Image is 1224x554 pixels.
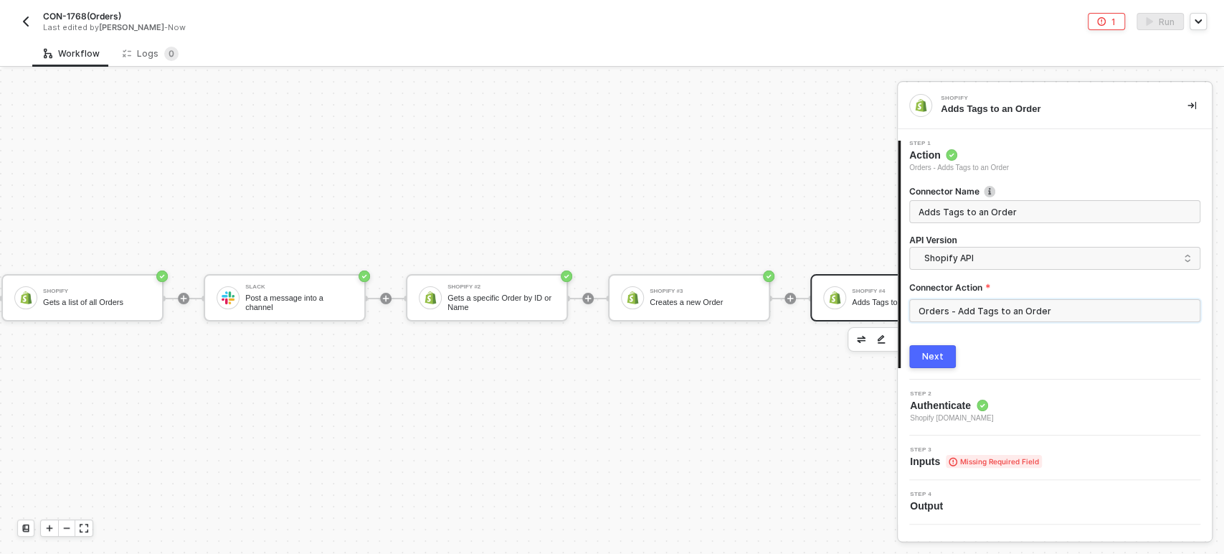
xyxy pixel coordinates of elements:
[626,291,639,304] img: icon
[941,103,1164,116] div: Adds Tags to an Order
[910,391,993,397] span: Step 2
[910,499,949,513] span: Output
[919,204,1188,220] input: Enter description
[898,141,1212,368] div: Step 1Action Orders - Adds Tags to an OrderConnector Nameicon-infoAPI VersionShopify APIConnector...
[909,345,956,368] button: Next
[447,284,555,290] div: Shopify #2
[43,10,121,22] span: CON-1768(Orders)
[877,334,886,344] img: edit-cred
[1187,101,1196,110] span: icon-collapse-right
[910,413,993,424] span: Shopify [DOMAIN_NAME]
[222,291,234,304] img: icon
[909,235,1200,247] h4: API Version
[1137,13,1184,30] button: activateRun
[893,331,910,348] button: copy-block
[1097,17,1106,26] span: icon-error-page
[828,291,841,304] img: icon
[561,271,572,282] span: icon-success-page
[910,492,949,497] span: Step 4
[381,294,390,303] span: icon-play
[650,288,757,294] div: Shopify #3
[62,524,71,532] span: icon-minus
[763,271,774,282] span: icon-success-page
[984,186,995,197] img: icon-info
[44,48,100,60] div: Workflow
[909,148,1009,162] span: Action
[909,281,1200,294] label: Connector Action
[898,391,1212,424] div: Step 2Authenticate Shopify [DOMAIN_NAME]
[852,298,959,307] div: Adds Tags to an Order
[19,291,32,304] img: icon
[245,294,353,311] div: Post a message into a channel
[99,22,164,32] span: [PERSON_NAME]
[245,284,353,290] div: Slack
[17,13,34,30] button: back
[156,271,168,282] span: icon-success-page
[43,288,151,294] div: Shopify
[922,351,944,362] div: Next
[909,162,1009,174] div: Orders - Adds Tags to an Order
[946,455,1042,468] span: Missing Required Field
[909,141,1009,146] span: Step 1
[1088,13,1125,30] button: 1
[179,294,188,303] span: icon-play
[941,95,1156,101] div: Shopify
[359,271,370,282] span: icon-success-page
[857,336,865,343] img: edit-cred
[910,398,993,413] span: Authenticate
[447,294,555,311] div: Gets a specific Order by ID or Name
[852,288,959,294] div: Shopify #4
[164,47,179,61] sup: 0
[873,331,890,348] button: edit-cred
[43,22,579,33] div: Last edited by - Now
[898,447,1212,469] div: Step 3Inputs Missing Required Field
[584,294,592,303] span: icon-play
[80,524,88,532] span: icon-expand
[910,447,1042,453] span: Step 3
[123,47,179,61] div: Logs
[650,298,757,307] div: Creates a new Order
[20,16,32,27] img: back
[853,331,870,348] button: edit-cred
[424,291,437,304] img: icon
[786,294,794,303] span: icon-play
[909,299,1200,322] input: Connector Action
[45,524,54,532] span: icon-play
[914,99,927,112] img: integration-icon
[909,185,1200,197] label: Connector Name
[43,298,151,307] div: Gets a list of all Orders
[924,250,1191,266] span: Shopify API
[1111,16,1116,28] div: 1
[910,454,1042,469] span: Inputs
